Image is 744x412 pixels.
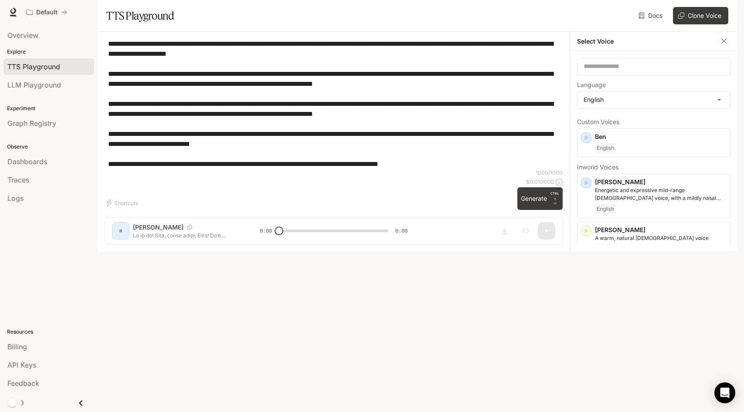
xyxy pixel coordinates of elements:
button: Shortcuts [105,196,142,210]
button: GenerateCTRL +⏎ [517,187,563,210]
p: Default [36,9,58,16]
p: [PERSON_NAME] [595,226,727,234]
span: English [595,204,616,214]
div: Open Intercom Messenger [714,382,735,403]
p: Custom Voices [577,119,730,125]
div: English [578,91,730,108]
button: All workspaces [23,3,71,21]
p: Language [577,82,606,88]
p: A warm, natural female voice [595,234,727,242]
p: Inworld Voices [577,164,730,170]
p: Ben [595,132,727,141]
h1: TTS Playground [106,7,174,24]
button: Clone Voice [673,7,728,24]
p: [PERSON_NAME] [595,178,727,186]
p: Energetic and expressive mid-range male voice, with a mildly nasal quality [595,186,727,202]
p: ⏎ [550,191,559,206]
span: English [595,244,616,254]
span: English [595,143,616,153]
p: CTRL + [550,191,559,201]
a: Docs [637,7,666,24]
